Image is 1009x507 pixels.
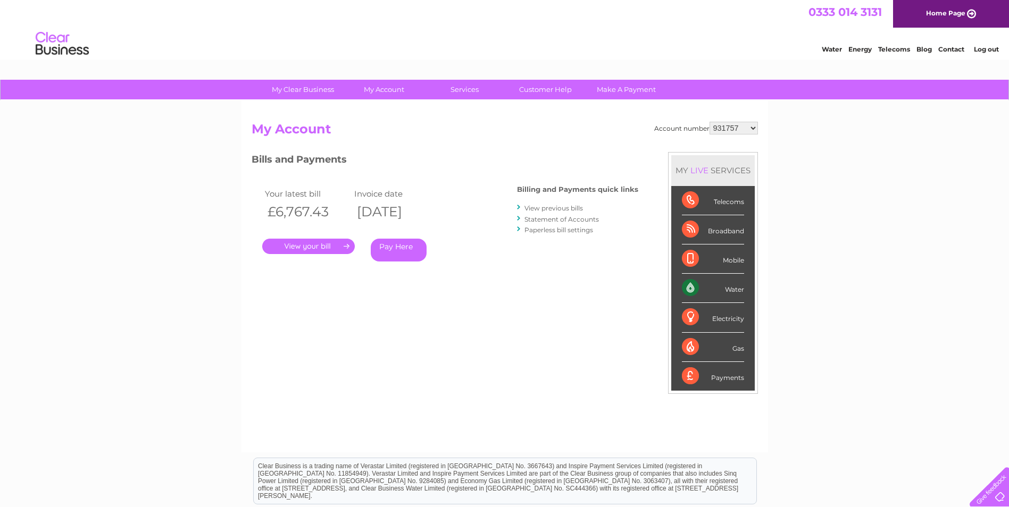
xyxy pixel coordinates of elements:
[878,45,910,53] a: Telecoms
[340,80,428,99] a: My Account
[524,226,593,234] a: Paperless bill settings
[252,152,638,171] h3: Bills and Payments
[502,80,589,99] a: Customer Help
[524,215,599,223] a: Statement of Accounts
[371,239,427,261] a: Pay Here
[352,201,441,223] th: [DATE]
[524,204,583,212] a: View previous bills
[582,80,670,99] a: Make A Payment
[682,303,744,332] div: Electricity
[682,186,744,215] div: Telecoms
[682,333,744,362] div: Gas
[262,187,352,201] td: Your latest bill
[916,45,932,53] a: Blog
[682,362,744,391] div: Payments
[654,122,758,134] div: Account number
[848,45,872,53] a: Energy
[682,274,744,303] div: Water
[822,45,842,53] a: Water
[262,239,355,254] a: .
[35,28,89,60] img: logo.png
[262,201,352,223] th: £6,767.43
[808,5,882,19] a: 0333 014 3131
[688,165,711,175] div: LIVE
[682,215,744,244] div: Broadband
[259,80,347,99] a: My Clear Business
[421,80,508,99] a: Services
[938,45,964,53] a: Contact
[517,185,638,193] h4: Billing and Payments quick links
[254,6,756,52] div: Clear Business is a trading name of Verastar Limited (registered in [GEOGRAPHIC_DATA] No. 3667643...
[671,155,755,185] div: MY SERVICES
[352,187,441,201] td: Invoice date
[252,122,758,142] h2: My Account
[682,244,744,274] div: Mobile
[974,45,999,53] a: Log out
